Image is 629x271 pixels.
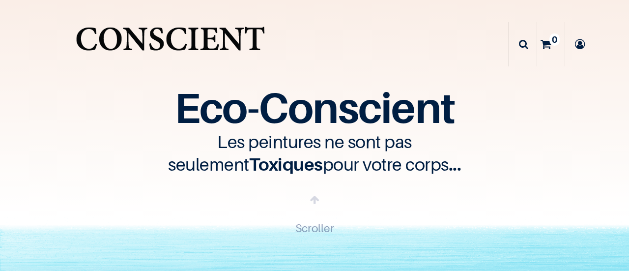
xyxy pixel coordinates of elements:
[167,130,462,176] h3: Les peintures ne sont pas seulement pour votre corps
[549,33,560,45] sup: 0
[449,153,461,175] span: ...
[249,153,323,175] span: Toxiques
[39,91,590,125] h1: Eco-Conscient
[537,22,565,66] a: 0
[73,20,267,69] img: Conscient
[73,20,267,69] a: Logo of Conscient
